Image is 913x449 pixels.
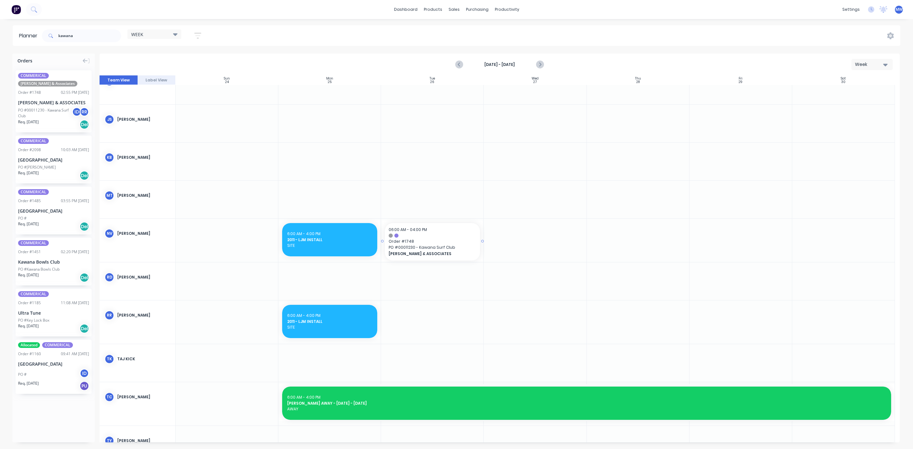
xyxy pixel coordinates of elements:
[105,436,114,446] div: TY
[18,215,27,221] div: PO #
[18,107,74,119] div: PO #00011230 - Kawana Surf Club
[18,157,89,163] div: [GEOGRAPHIC_DATA]
[18,259,89,265] div: Kawana Bowls Club
[896,7,903,12] span: MW
[80,120,89,129] div: Del
[61,351,89,357] div: 09:41 AM [DATE]
[138,75,176,85] button: Label View
[841,77,846,80] div: Sat
[739,77,742,80] div: Fri
[18,249,41,255] div: Order # 1451
[117,438,170,444] div: [PERSON_NAME]
[18,240,49,246] span: COMMERICAL
[117,356,170,362] div: Taj Kick
[839,5,863,14] div: settings
[58,29,121,42] input: Search for orders...
[61,249,89,255] div: 02:20 PM [DATE]
[131,31,143,38] span: WEEK
[18,351,41,357] div: Order # 1160
[61,300,89,306] div: 11:08 AM [DATE]
[18,119,39,125] span: Req. [DATE]
[841,80,845,84] div: 30
[72,107,81,117] div: ID
[18,147,41,153] div: Order # 2098
[18,208,89,214] div: [GEOGRAPHIC_DATA]
[855,61,884,68] div: Week
[11,5,21,14] img: Factory
[463,5,492,14] div: purchasing
[61,147,89,153] div: 10:03 AM [DATE]
[430,80,434,84] div: 26
[117,155,170,160] div: [PERSON_NAME]
[105,392,114,402] div: TC
[117,117,170,122] div: [PERSON_NAME]
[61,90,89,95] div: 02:55 PM [DATE]
[18,300,41,306] div: Order # 1185
[18,81,77,87] span: [PERSON_NAME] & Associates
[117,193,170,198] div: [PERSON_NAME]
[80,324,89,333] div: Del
[18,272,39,278] span: Req. [DATE]
[61,198,89,204] div: 03:55 PM [DATE]
[17,57,32,64] span: Orders
[430,77,435,80] div: Tue
[326,77,333,80] div: Mon
[636,80,640,84] div: 28
[80,273,89,282] div: Del
[105,273,114,282] div: RD
[18,221,39,227] span: Req. [DATE]
[225,80,229,84] div: 24
[468,62,531,67] strong: [DATE] - [DATE]
[105,311,114,320] div: RR
[18,372,27,377] div: PO #
[18,323,39,329] span: Req. [DATE]
[105,354,114,364] div: TK
[18,189,49,195] span: COMMERICAL
[80,171,89,180] div: Del
[117,231,170,236] div: [PERSON_NAME]
[533,80,537,84] div: 27
[42,342,73,348] span: COMMERICAL
[492,5,522,14] div: productivity
[18,318,49,323] div: PO #Key Lock Box
[19,32,41,40] div: Planner
[18,90,41,95] div: Order # 1748
[18,291,49,297] span: COMMERICAL
[18,164,56,170] div: PO #[PERSON_NAME]
[80,107,89,117] div: RR
[18,99,89,106] div: [PERSON_NAME] & ASSOCIATES
[100,75,138,85] button: Team View
[117,312,170,318] div: [PERSON_NAME]
[80,381,89,391] div: PU
[18,266,60,272] div: PO #Kawana Bowls Club
[117,394,170,400] div: [PERSON_NAME]
[391,5,421,14] a: dashboard
[18,73,49,79] span: COMMERICAL
[117,274,170,280] div: [PERSON_NAME]
[445,5,463,14] div: sales
[851,59,893,70] button: Week
[80,222,89,231] div: Del
[18,342,40,348] span: Allocated
[105,153,114,162] div: KB
[18,361,89,367] div: [GEOGRAPHIC_DATA]
[105,191,114,200] div: mt
[105,229,114,238] div: NV
[224,77,230,80] div: Sun
[328,80,332,84] div: 25
[105,115,114,124] div: JS
[421,5,445,14] div: products
[18,170,39,176] span: Req. [DATE]
[635,77,641,80] div: Thu
[739,80,742,84] div: 29
[532,77,539,80] div: Wed
[18,138,49,144] span: COMMERICAL
[18,310,89,316] div: Ultra Tune
[80,369,89,378] div: ID
[18,381,39,386] span: Req. [DATE]
[18,198,41,204] div: Order # 1485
